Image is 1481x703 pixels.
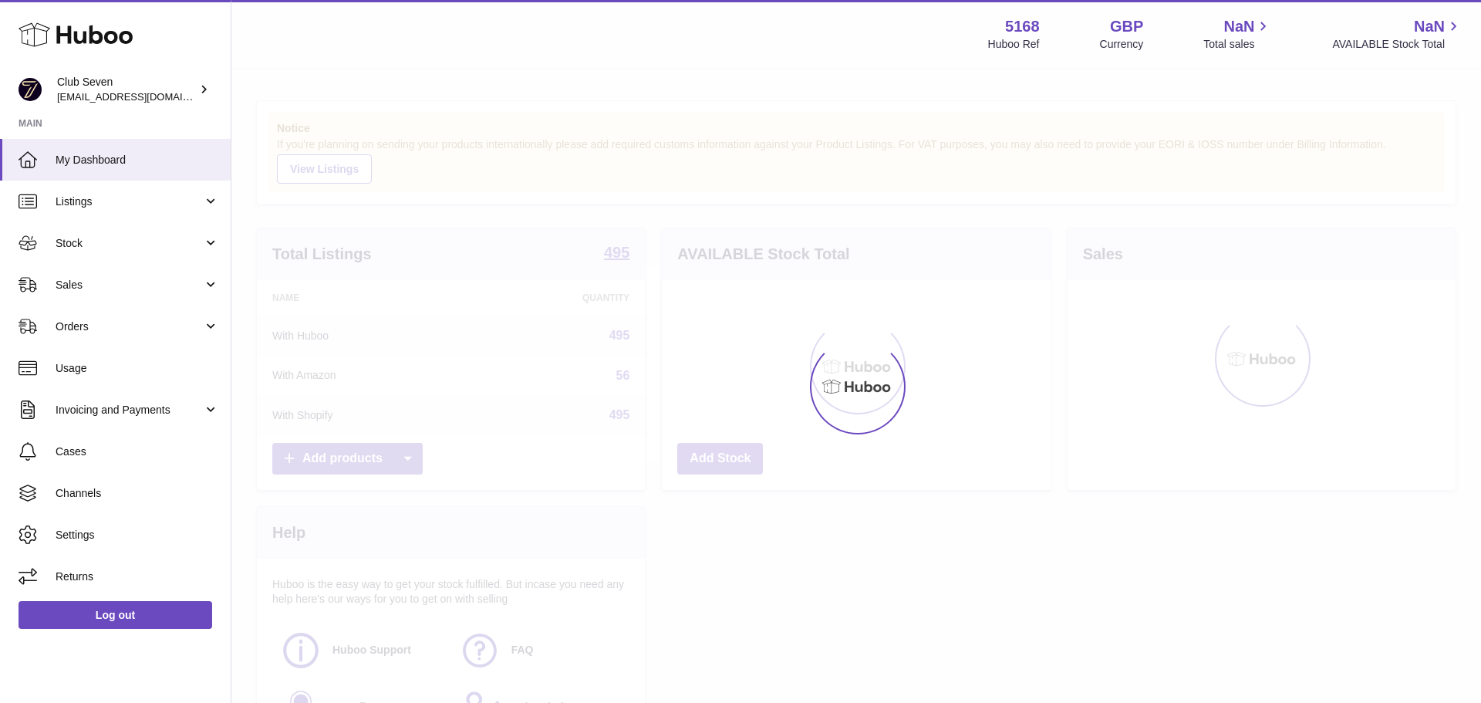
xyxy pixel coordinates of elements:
span: Orders [56,319,203,334]
strong: GBP [1110,16,1143,37]
span: Returns [56,569,219,584]
span: Listings [56,194,203,209]
strong: 5168 [1005,16,1040,37]
span: Cases [56,444,219,459]
div: Currency [1100,37,1144,52]
span: NaN [1223,16,1254,37]
span: Usage [56,361,219,376]
span: NaN [1414,16,1445,37]
span: Total sales [1203,37,1272,52]
img: internalAdmin-5168@internal.huboo.com [19,78,42,101]
span: Channels [56,486,219,501]
span: Invoicing and Payments [56,403,203,417]
span: My Dashboard [56,153,219,167]
div: Huboo Ref [988,37,1040,52]
span: AVAILABLE Stock Total [1332,37,1462,52]
a: Log out [19,601,212,629]
div: Club Seven [57,75,196,104]
span: Sales [56,278,203,292]
a: NaN Total sales [1203,16,1272,52]
span: Stock [56,236,203,251]
a: NaN AVAILABLE Stock Total [1332,16,1462,52]
span: [EMAIL_ADDRESS][DOMAIN_NAME] [57,90,227,103]
span: Settings [56,528,219,542]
